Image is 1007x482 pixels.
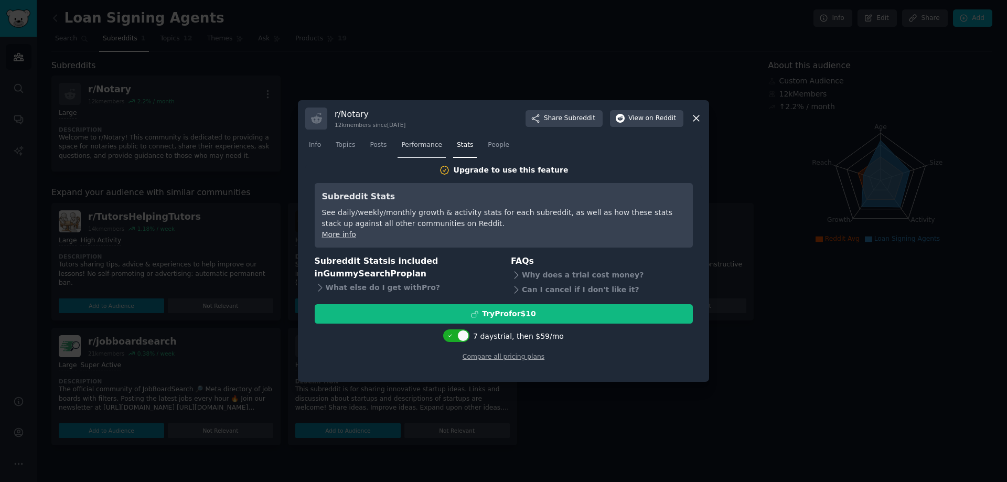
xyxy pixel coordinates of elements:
[564,114,595,123] span: Subreddit
[463,353,544,360] a: Compare all pricing plans
[401,141,442,150] span: Performance
[309,141,321,150] span: Info
[511,255,693,268] h3: FAQs
[610,110,683,127] button: Viewon Reddit
[398,137,446,158] a: Performance
[454,165,569,176] div: Upgrade to use this feature
[484,137,513,158] a: People
[336,141,355,150] span: Topics
[511,267,693,282] div: Why does a trial cost money?
[322,230,356,239] a: More info
[544,114,595,123] span: Share
[315,304,693,324] button: TryProfor$10
[526,110,603,127] button: ShareSubreddit
[332,137,359,158] a: Topics
[315,281,497,295] div: What else do I get with Pro ?
[335,109,405,120] h3: r/ Notary
[370,141,387,150] span: Posts
[628,114,676,123] span: View
[453,137,477,158] a: Stats
[305,137,325,158] a: Info
[646,114,676,123] span: on Reddit
[323,269,406,279] span: GummySearch Pro
[322,207,685,229] div: See daily/weekly/monthly growth & activity stats for each subreddit, as well as how these stats s...
[322,190,685,203] h3: Subreddit Stats
[482,308,536,319] div: Try Pro for $10
[488,141,509,150] span: People
[315,255,497,281] h3: Subreddit Stats is included in plan
[335,121,405,128] div: 12k members since [DATE]
[473,331,564,342] div: 7 days trial, then $ 59 /mo
[457,141,473,150] span: Stats
[511,282,693,297] div: Can I cancel if I don't like it?
[366,137,390,158] a: Posts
